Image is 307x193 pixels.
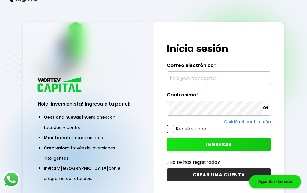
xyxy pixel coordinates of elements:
[44,163,133,184] li: con el programa de referidos.
[36,76,84,94] img: logo_wortev_capital
[44,114,107,120] span: Gestiona nuevas inversiones
[224,119,271,125] a: Olvidé mi contraseña
[167,158,271,166] p: ¿No te has registrado?
[206,141,232,148] span: INGRESAR
[167,158,271,181] a: ¿No te has registrado?CREAR UNA CUENTA
[167,168,271,181] button: CREAR UNA CUENTA
[44,145,67,151] span: Crea valor
[167,92,271,101] label: Contraseña
[44,143,133,163] li: a través de inversiones inteligentes.
[167,41,271,56] h1: Inicia sesión
[44,135,67,141] span: Monitorea
[44,112,133,133] li: con facilidad y control.
[167,138,271,151] button: INGRESAR
[44,133,133,143] li: tus rendimientos.
[44,165,109,171] span: Invita y [GEOGRAPHIC_DATA]
[176,125,206,132] label: Recuérdame
[36,100,140,107] h3: ¡Hola, inversionista! Ingresa a tu panel:
[249,175,301,188] div: Agendar llamada
[167,63,271,72] label: Correo electrónico
[169,72,268,84] input: hola@wortev.capital
[3,171,20,188] img: logos_whatsapp-icon.242b2217.svg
